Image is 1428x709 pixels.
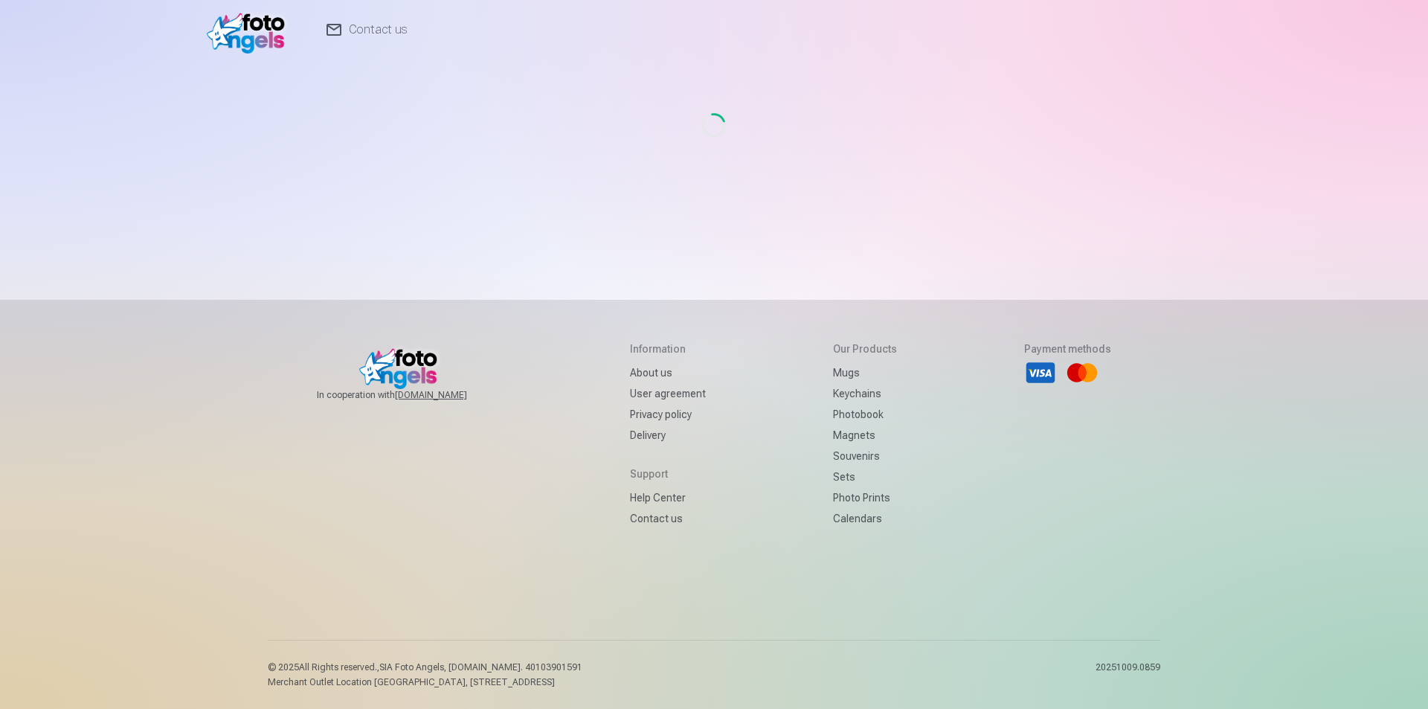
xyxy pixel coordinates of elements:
img: /v1 [207,6,292,54]
li: Visa [1024,356,1057,389]
a: Sets [833,466,897,487]
h5: Our products [833,341,897,356]
a: Keychains [833,383,897,404]
a: Mugs [833,362,897,383]
a: Help Center [630,487,706,508]
a: [DOMAIN_NAME] [395,389,503,401]
h5: Information [630,341,706,356]
span: In cooperation with [317,389,503,401]
a: Contact us [630,508,706,529]
h5: Payment methods [1024,341,1111,356]
span: SIA Foto Angels, [DOMAIN_NAME]. 40103901591 [379,662,582,673]
a: Magnets [833,425,897,446]
a: User agreement [630,383,706,404]
a: Photobook [833,404,897,425]
a: Privacy policy [630,404,706,425]
li: Mastercard [1066,356,1099,389]
h5: Support [630,466,706,481]
a: About us [630,362,706,383]
p: © 2025 All Rights reserved. , [268,661,582,673]
a: Delivery [630,425,706,446]
a: Calendars [833,508,897,529]
p: 20251009.0859 [1096,661,1160,688]
p: Merchant Outlet Location [GEOGRAPHIC_DATA], [STREET_ADDRESS] [268,676,582,688]
a: Photo prints [833,487,897,508]
a: Souvenirs [833,446,897,466]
